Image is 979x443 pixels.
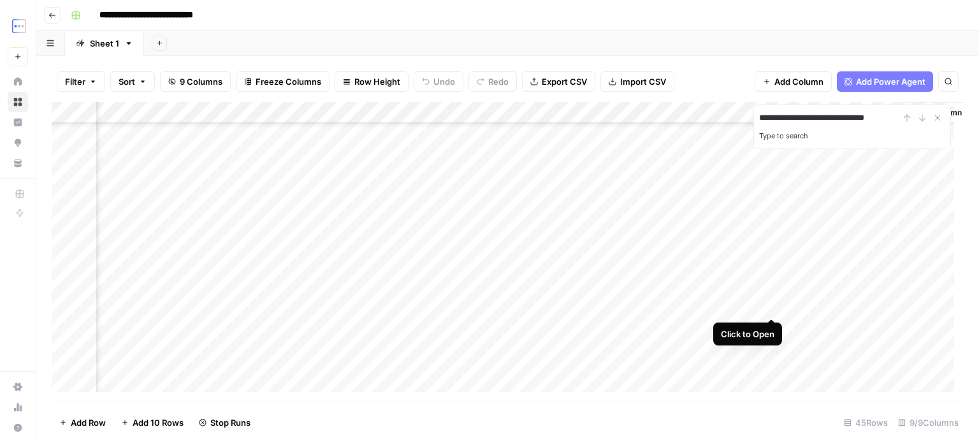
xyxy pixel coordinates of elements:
[600,71,674,92] button: Import CSV
[354,75,400,88] span: Row Height
[180,75,222,88] span: 9 Columns
[110,71,155,92] button: Sort
[133,416,184,429] span: Add 10 Rows
[8,15,31,38] img: TripleDart Logo
[522,71,595,92] button: Export CSV
[236,71,330,92] button: Freeze Columns
[119,75,135,88] span: Sort
[8,153,28,173] a: Your Data
[839,412,893,433] div: 45 Rows
[414,71,463,92] button: Undo
[759,131,808,140] label: Type to search
[721,328,774,340] div: Click to Open
[433,75,455,88] span: Undo
[755,71,832,92] button: Add Column
[8,397,28,418] a: Usage
[71,416,106,429] span: Add Row
[65,75,85,88] span: Filter
[57,71,105,92] button: Filter
[113,412,191,433] button: Add 10 Rows
[930,110,945,126] button: Close Search
[160,71,231,92] button: 9 Columns
[90,37,119,50] div: Sheet 1
[488,75,509,88] span: Redo
[8,112,28,133] a: Insights
[8,10,28,42] button: Workspace: TripleDart
[620,75,666,88] span: Import CSV
[542,75,587,88] span: Export CSV
[191,412,258,433] button: Stop Runs
[8,133,28,153] a: Opportunities
[65,31,144,56] a: Sheet 1
[837,71,933,92] button: Add Power Agent
[856,75,925,88] span: Add Power Agent
[8,377,28,397] a: Settings
[8,92,28,112] a: Browse
[468,71,517,92] button: Redo
[52,412,113,433] button: Add Row
[8,418,28,438] button: Help + Support
[256,75,321,88] span: Freeze Columns
[210,416,250,429] span: Stop Runs
[8,71,28,92] a: Home
[335,71,409,92] button: Row Height
[774,75,823,88] span: Add Column
[893,412,964,433] div: 9/9 Columns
